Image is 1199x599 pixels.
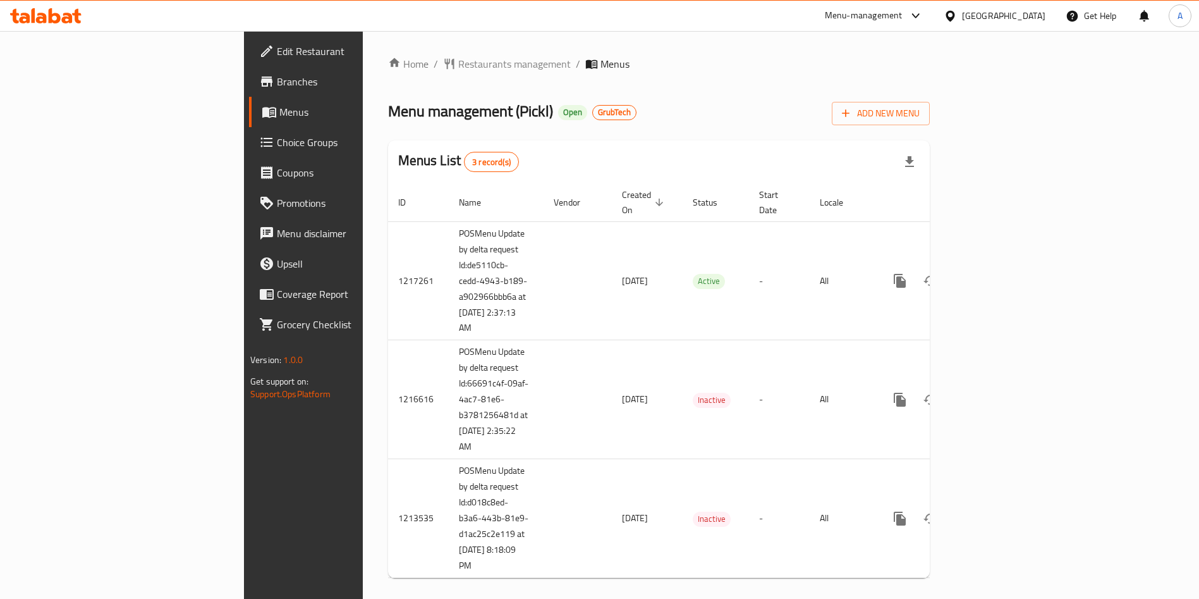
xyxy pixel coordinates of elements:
td: - [749,459,810,578]
span: Created On [622,187,667,218]
button: Change Status [915,385,946,415]
span: Edit Restaurant [277,44,434,59]
div: Inactive [693,393,731,408]
a: Menu disclaimer [249,218,444,249]
button: Add New Menu [832,102,930,125]
span: Start Date [759,187,794,218]
span: Get support on: [250,373,308,390]
button: more [885,266,915,296]
a: Choice Groups [249,127,444,157]
button: more [885,503,915,534]
td: POSMenu Update by delta request Id:d018c8ed-b3a6-443b-81e9-d1ac25c2e119 at [DATE] 8:18:09 PM [449,459,544,578]
span: Menu disclaimer [277,226,434,241]
span: [DATE] [622,391,648,407]
a: Branches [249,66,444,97]
span: Choice Groups [277,135,434,150]
span: Menu management ( Pickl ) [388,97,553,125]
a: Grocery Checklist [249,309,444,340]
span: Coupons [277,165,434,180]
span: Promotions [277,195,434,211]
span: Upsell [277,256,434,271]
span: Coverage Report [277,287,434,302]
div: Total records count [464,152,519,172]
a: Coupons [249,157,444,188]
button: Change Status [915,503,946,534]
a: Restaurants management [443,56,571,71]
span: Branches [277,74,434,89]
span: A [1178,9,1183,23]
span: Version: [250,352,281,368]
td: All [810,340,875,459]
td: POSMenu Update by delta request Id:de5110cb-cedd-4943-b189-a902966bbb6a at [DATE] 2:37:13 AM [449,221,544,340]
span: Restaurants management [458,56,571,71]
a: Edit Restaurant [249,36,444,66]
li: / [576,56,580,71]
span: Grocery Checklist [277,317,434,332]
a: Support.OpsPlatform [250,386,331,402]
h2: Menus List [398,151,519,172]
div: Menu-management [825,8,903,23]
a: Coverage Report [249,279,444,309]
div: Export file [894,147,925,177]
span: [DATE] [622,273,648,289]
th: Actions [875,183,1016,222]
a: Promotions [249,188,444,218]
table: enhanced table [388,183,1016,579]
a: Menus [249,97,444,127]
div: Inactive [693,512,731,527]
div: Active [693,274,725,289]
span: Status [693,195,734,210]
span: Active [693,274,725,288]
td: All [810,221,875,340]
span: Open [558,107,587,118]
div: Open [558,105,587,120]
span: Menus [600,56,630,71]
span: Inactive [693,512,731,526]
span: Inactive [693,393,731,407]
td: - [749,340,810,459]
span: Vendor [554,195,597,210]
span: [DATE] [622,510,648,526]
span: 3 record(s) [465,156,518,168]
nav: breadcrumb [388,56,930,71]
span: 1.0.0 [283,352,303,368]
span: Menus [279,104,434,120]
a: Upsell [249,249,444,279]
span: Add New Menu [842,106,920,121]
button: more [885,385,915,415]
td: - [749,221,810,340]
span: ID [398,195,422,210]
div: [GEOGRAPHIC_DATA] [962,9,1045,23]
td: All [810,459,875,578]
td: POSMenu Update by delta request Id:66691c4f-09af-4ac7-81e6-b3781256481d at [DATE] 2:35:22 AM [449,340,544,459]
span: Locale [820,195,860,210]
span: Name [459,195,497,210]
span: GrubTech [593,107,636,118]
